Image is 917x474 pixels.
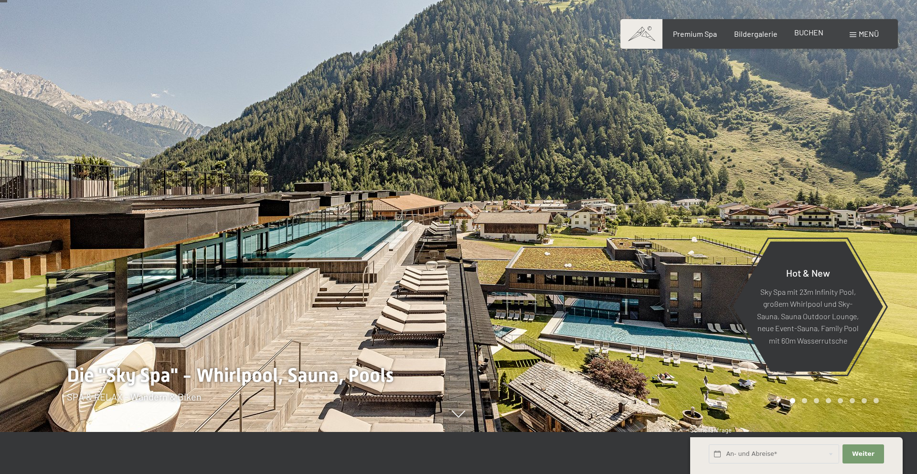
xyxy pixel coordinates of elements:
[814,398,819,403] div: Carousel Page 3
[859,29,879,38] span: Menü
[794,28,823,37] a: BUCHEN
[850,398,855,403] div: Carousel Page 6
[787,398,879,403] div: Carousel Pagination
[673,29,717,38] a: Premium Spa
[862,398,867,403] div: Carousel Page 7
[838,398,843,403] div: Carousel Page 5
[874,398,879,403] div: Carousel Page 8
[802,398,807,403] div: Carousel Page 2
[756,285,860,346] p: Sky Spa mit 23m Infinity Pool, großem Whirlpool und Sky-Sauna, Sauna Outdoor Lounge, neue Event-S...
[852,450,874,458] span: Weiter
[690,426,732,434] span: Schnellanfrage
[732,241,884,372] a: Hot & New Sky Spa mit 23m Infinity Pool, großem Whirlpool und Sky-Sauna, Sauna Outdoor Lounge, ne...
[734,29,778,38] a: Bildergalerie
[790,398,795,403] div: Carousel Page 1 (Current Slide)
[786,267,830,278] span: Hot & New
[826,398,831,403] div: Carousel Page 4
[842,444,884,464] button: Weiter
